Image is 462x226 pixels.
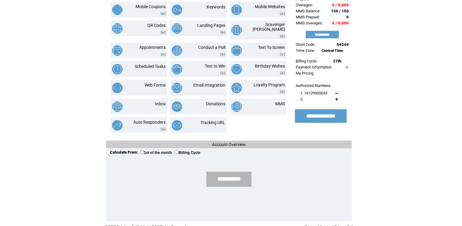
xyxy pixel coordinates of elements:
[172,64,182,75] img: text-to-win.png
[258,45,285,50] a: Text To Screen
[255,64,285,68] a: Birthday Wishes
[201,120,225,125] a: Tracking URL
[332,3,349,7] span: 0 / 5,000
[337,42,349,47] span: 54244
[280,72,285,75] img: video.png
[135,64,166,69] a: Scheduled Tasks
[280,90,285,94] img: video.png
[139,45,166,50] a: Appointments
[161,128,166,131] img: video.png
[220,72,225,75] img: video.png
[296,3,313,7] span: Overages:
[255,4,285,9] a: Mobile Websites
[296,21,323,25] span: MMS Overages:
[136,4,166,9] a: Mobile Coupons
[112,5,123,15] img: mobile-coupons.png
[193,83,225,88] a: Email Integration
[275,101,285,106] a: MMS
[175,151,200,155] label: Billing Cycle
[207,5,225,9] a: Keywords
[296,9,320,13] span: MMS Balance:
[296,15,320,19] span: MMS Prepaid:
[220,53,225,56] img: video.png
[145,83,166,88] a: Web Forms
[172,83,182,93] img: email-integration.png
[112,23,123,34] img: qr-codes.png
[155,101,166,106] a: Inbox
[231,25,242,35] img: scavenger-hunt.png
[333,59,341,63] span: 27th
[172,23,182,34] img: landing-pages.png
[220,31,225,34] img: video.png
[280,35,285,38] img: video.png
[231,64,242,75] img: birthday-wishes.png
[110,150,138,154] span: Calculate From:
[172,101,182,112] img: donations.png
[205,64,225,68] a: Text to Win
[175,150,179,154] input: Billing Cycle
[197,23,225,28] a: Landing Pages
[206,101,225,106] a: Donations
[140,151,172,155] label: 1st of the month
[332,21,349,25] span: 0 / 5,000
[172,120,182,131] img: tracking-url.png
[212,142,246,147] span: Account Overview
[296,65,332,69] a: Payment Information
[296,48,315,53] span: Time Zone:
[161,31,166,34] img: video.png
[112,120,123,131] img: auto-responders.png
[231,45,242,56] img: text-to-screen.png
[296,83,331,88] span: Authorized Numbers:
[231,101,242,112] img: mms.png
[112,45,123,56] img: appointments.png
[322,49,343,53] span: Central Time
[254,82,285,87] a: Loyalty Program
[172,5,182,15] img: keywords.png
[296,71,314,75] a: My Pricing
[280,53,285,56] img: video.png
[147,23,166,28] a: QR Codes
[198,45,225,50] a: Conduct a Poll
[112,64,123,75] img: scheduled-tasks.png
[344,66,348,68] img: help.gif
[253,22,285,32] a: Scavenger [PERSON_NAME]
[296,42,315,47] span: Short Code:
[346,15,349,19] span: 0
[331,9,349,13] span: 150 / 150
[161,12,166,15] img: video.png
[300,91,327,95] span: 1. 16129905033
[296,59,317,63] span: Billing Cycle:
[133,120,166,125] a: Auto Responders
[140,150,144,154] input: 1st of the month
[300,97,303,101] span: 2.
[231,5,242,15] img: mobile-websites.png
[172,45,182,56] img: conduct-a-poll.png
[112,101,123,112] img: inbox.png
[280,12,285,15] img: video.png
[112,83,123,93] img: web-forms.png
[231,83,242,93] img: loyalty-program.png
[161,53,166,56] img: video.png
